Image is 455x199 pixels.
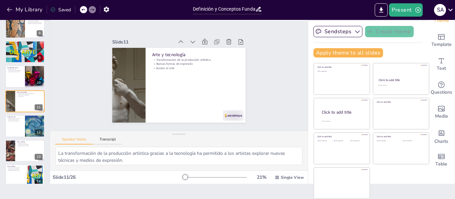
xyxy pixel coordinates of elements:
div: Click to add text [403,140,424,142]
p: Diversidad y experimentación [7,46,43,48]
button: Sendsteps [313,26,362,37]
div: Click to add text [378,85,423,86]
p: El papel del artista [7,67,23,69]
p: Análisis y evaluación de obras [7,118,23,119]
div: Click to add text [334,140,349,142]
p: Transformación de la producción artística [193,50,197,136]
p: Arte y política [7,165,25,167]
button: Apply theme to all slides [313,48,383,57]
div: Click to add text [317,71,365,72]
p: Desafío a las normas tradicionales [7,44,43,45]
span: Media [435,113,448,120]
div: 21 % [253,174,269,180]
p: Crítica de arte [7,116,23,118]
span: Questions [431,89,452,96]
p: Transformación de la producción artística [17,93,43,94]
div: 8 [37,30,43,36]
span: Text [437,65,446,72]
p: Diálogo entre arte y cultura [17,145,43,147]
div: Add images, graphics, shapes or video [428,100,455,124]
button: Speaker Notes [55,137,93,145]
div: Click to add title [317,66,365,68]
div: Click to add title [377,101,424,103]
button: Present [389,3,422,17]
p: Arte como medio de protesta [7,167,25,169]
span: Template [431,41,452,48]
p: Arte contemporáneo [7,42,43,44]
span: Theme [434,17,449,24]
div: 11 [35,104,43,110]
div: 12 [35,129,43,135]
p: Influencia en la identidad [17,144,43,145]
p: Nuevas formas de expresión [17,94,43,96]
div: 13 [35,154,43,160]
p: Reflexión sobre temas críticos [7,170,25,171]
div: Click to add text [377,140,398,142]
div: Add charts and graphs [428,124,455,148]
div: Click to add title [317,135,365,138]
p: Fomento de la creatividad [27,20,43,22]
div: Slide 11 / 26 [53,174,183,180]
div: 14 [35,178,43,184]
div: 8 [5,16,45,38]
p: Comunicación y provocación [7,71,23,72]
div: Slide 11 [210,10,216,71]
div: 13 [5,140,45,162]
p: Cuestionamiento de la realidad [7,70,23,71]
button: s A [434,3,446,17]
p: Cuestionamiento del poder [7,168,25,170]
div: Click to add title [377,135,424,138]
div: Click to add text [317,140,332,142]
div: 9 [37,55,43,61]
input: Insert title [193,4,255,14]
button: Export to PowerPoint [375,3,388,17]
div: 12 [5,115,45,137]
button: Transcript [93,137,123,145]
p: Nuevas formas de expresión [189,50,193,136]
div: Click to add title [322,109,364,115]
p: Acceso al arte [185,50,189,136]
div: Click to add title [379,78,423,82]
div: s A [434,4,446,16]
p: Arte y cultura [17,141,43,143]
span: Charts [434,138,448,145]
p: Acceso al arte [17,96,43,97]
div: Add a table [428,148,455,172]
div: 11 [5,90,45,112]
p: Reflejo de la cultura [17,143,43,144]
div: 10 [35,80,43,86]
p: Valoración de la diversidad cultural [27,23,43,24]
p: Identificación de tendencias [7,120,23,122]
textarea: La transformación de la producción artística gracias a la tecnología ha permitido a los artistas ... [55,147,302,165]
button: Create theme [365,26,414,37]
div: Saved [50,7,71,13]
div: Add ready made slides [428,29,455,52]
div: Add text boxes [428,52,455,76]
span: Table [435,160,447,168]
div: 10 [5,65,45,87]
p: Importancia de los críticos [7,119,23,121]
div: Click to add body [322,120,364,122]
p: Abordaje de temas actuales [7,45,43,46]
span: Single View [281,175,304,180]
div: Get real-time input from your audience [428,76,455,100]
p: Arte y tecnología [197,50,204,136]
p: Arte y tecnología [17,91,43,93]
div: 14 [5,164,45,186]
p: Agentes de cambio [7,68,23,70]
div: 9 [5,41,45,63]
p: Desarrollo del pensamiento crítico [27,22,43,23]
button: My Library [5,4,45,15]
div: Click to add text [350,140,365,142]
